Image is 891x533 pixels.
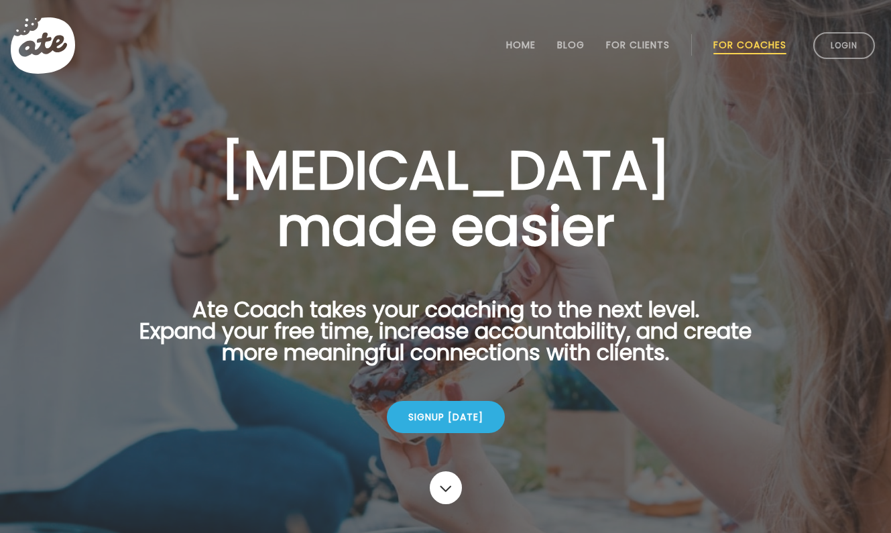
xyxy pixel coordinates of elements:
[557,40,585,50] a: Blog
[606,40,670,50] a: For Clients
[119,299,773,379] p: Ate Coach takes your coaching to the next level. Expand your free time, increase accountability, ...
[387,401,505,433] div: Signup [DATE]
[813,32,875,59] a: Login
[713,40,786,50] a: For Coaches
[506,40,536,50] a: Home
[119,142,773,255] h1: [MEDICAL_DATA] made easier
